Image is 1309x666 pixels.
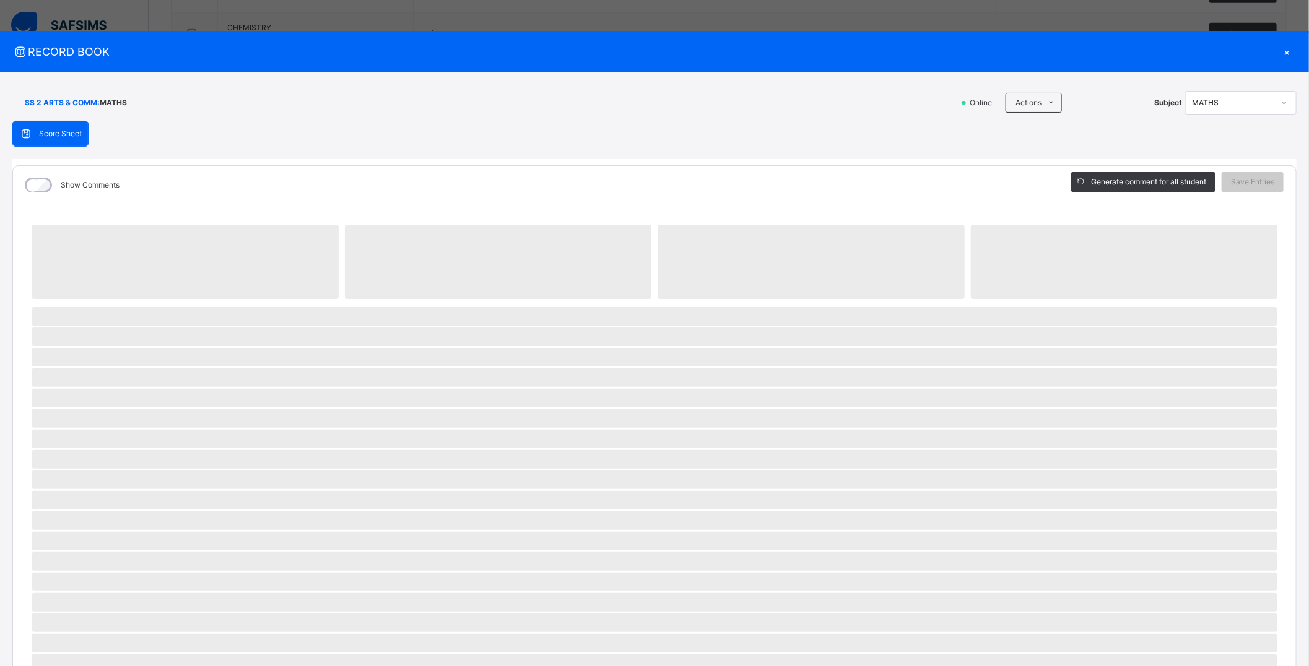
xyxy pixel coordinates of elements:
span: ‌ [345,225,652,299]
span: ‌ [32,307,1277,326]
span: ‌ [32,552,1277,571]
span: ‌ [32,327,1277,346]
span: ‌ [32,450,1277,469]
span: ‌ [32,511,1277,530]
span: Save Entries [1231,176,1274,188]
div: MATHS [1192,97,1274,108]
span: MATHS [100,97,127,108]
span: Online [968,97,999,108]
span: ‌ [32,409,1277,428]
span: ‌ [32,348,1277,366]
span: ‌ [971,225,1278,299]
span: SS 2 ARTS & COMM : [25,97,100,108]
span: ‌ [32,573,1277,591]
label: Show Comments [61,179,120,191]
span: ‌ [32,389,1277,407]
span: Generate comment for all student [1091,176,1206,188]
span: ‌ [32,634,1277,652]
span: Actions [1015,97,1042,108]
div: × [1278,43,1297,60]
span: ‌ [32,491,1277,509]
span: ‌ [32,368,1277,387]
span: ‌ [32,532,1277,550]
span: ‌ [32,430,1277,448]
span: RECORD BOOK [12,43,1278,60]
span: ‌ [32,613,1277,632]
span: ‌ [32,225,339,299]
span: ‌ [658,225,965,299]
span: Subject [1154,97,1182,108]
span: ‌ [32,470,1277,489]
span: ‌ [32,593,1277,612]
span: Score Sheet [39,128,82,139]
